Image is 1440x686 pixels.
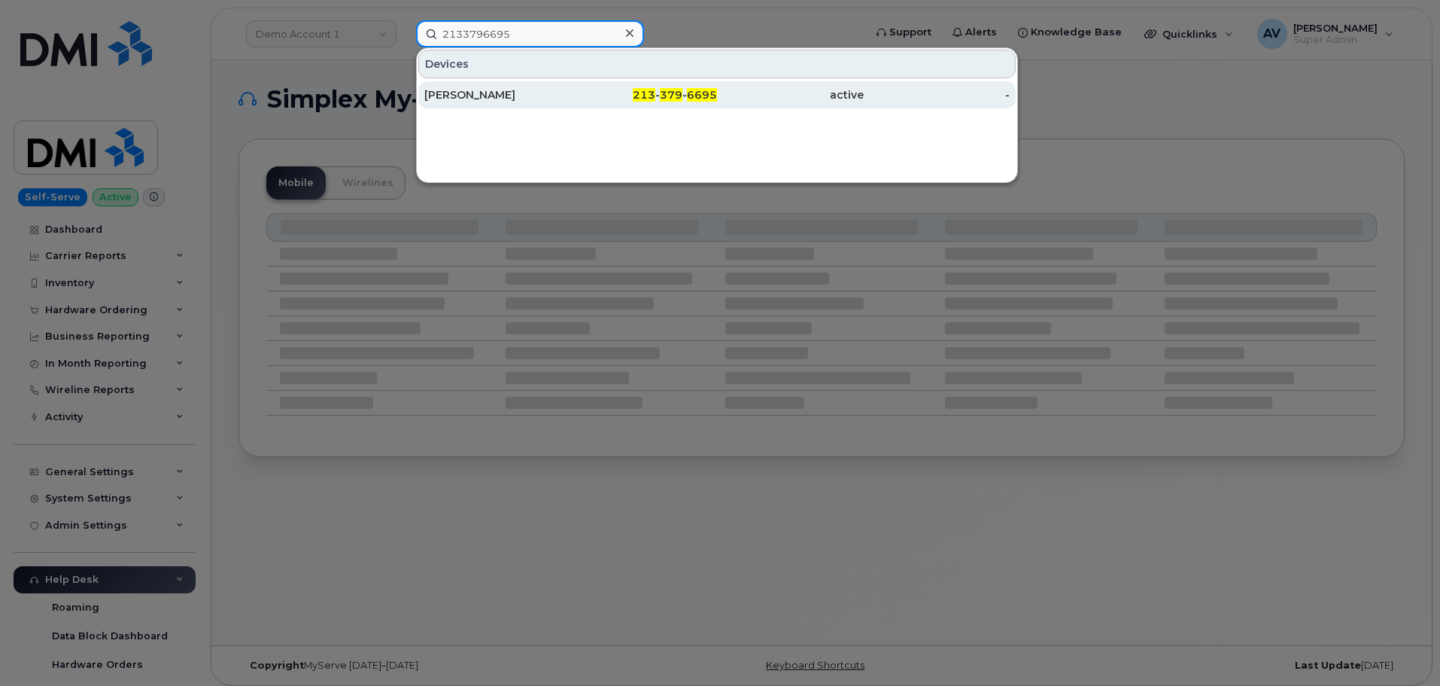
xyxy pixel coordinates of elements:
[717,87,864,102] div: active
[571,87,718,102] div: - -
[418,50,1016,78] div: Devices
[687,88,717,102] span: 6695
[424,87,571,102] div: [PERSON_NAME]
[864,87,1010,102] div: -
[633,88,655,102] span: 213
[660,88,682,102] span: 379
[418,81,1016,108] a: [PERSON_NAME]213-379-6695active-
